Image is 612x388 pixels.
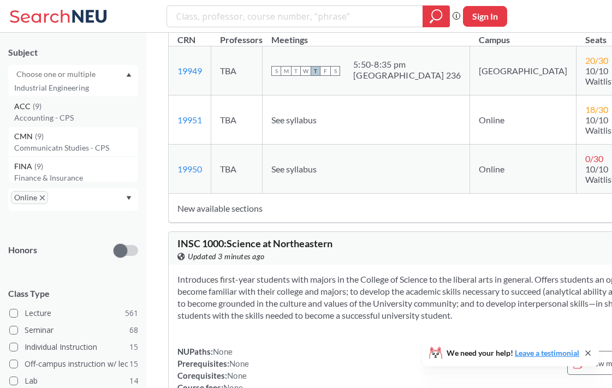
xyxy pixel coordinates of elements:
span: M [281,66,291,76]
label: Lab [9,374,138,388]
input: Choose one or multiple [11,68,103,81]
span: None [229,359,249,368]
span: 68 [129,324,138,336]
p: Industrial Engineering [14,82,138,93]
span: W [301,66,311,76]
p: Finance & Insurance [14,172,138,183]
svg: Dropdown arrow [126,196,132,200]
div: CRN [177,34,195,46]
span: 15 [129,341,138,353]
span: F [320,66,330,76]
span: ( 9 ) [35,132,44,141]
svg: magnifying glass [430,9,443,24]
p: Communicatn Studies - CPS [14,142,138,153]
td: Online [470,95,577,145]
span: Class Type [8,288,138,300]
th: Professors [211,23,263,46]
span: Updated 3 minutes ago [188,250,265,262]
span: INSC 1000 : Science at Northeastern [177,237,332,249]
div: OnlineX to remove pillDropdown arrow [8,188,138,211]
label: Off-campus instruction w/ lec [9,357,138,371]
p: Honors [8,244,37,256]
button: Sign In [463,6,507,27]
span: 15 [129,358,138,370]
span: T [291,66,301,76]
span: 14 [129,375,138,387]
span: S [271,66,281,76]
span: We need your help! [447,349,579,357]
td: Online [470,145,577,194]
a: 19950 [177,164,202,174]
td: [GEOGRAPHIC_DATA] [470,46,577,95]
th: Meetings [263,23,470,46]
span: 18 / 30 [585,104,608,115]
span: ACC [14,100,33,112]
span: 0 / 30 [585,153,603,164]
span: T [311,66,320,76]
span: CMN [14,130,35,142]
td: TBA [211,145,263,194]
span: None [213,347,233,356]
div: 5:50 - 8:35 pm [353,59,461,70]
span: ( 9 ) [34,162,43,171]
svg: Dropdown arrow [126,73,132,77]
td: TBA [211,95,263,145]
span: See syllabus [271,164,317,174]
span: 20 / 30 [585,55,608,65]
input: Class, professor, course number, "phrase" [175,7,415,26]
a: Leave a testimonial [515,348,579,357]
a: 19949 [177,65,202,76]
span: 561 [125,307,138,319]
label: Seminar [9,323,138,337]
span: See syllabus [271,115,317,125]
div: magnifying glass [423,5,450,27]
td: TBA [211,46,263,95]
div: [GEOGRAPHIC_DATA] 236 [353,70,461,81]
label: Lecture [9,306,138,320]
span: None [227,371,247,380]
span: ( 9 ) [33,102,41,111]
th: Campus [470,23,577,46]
span: OnlineX to remove pill [11,191,48,204]
a: 19951 [177,115,202,125]
span: S [330,66,340,76]
svg: X to remove pill [40,195,45,200]
label: Individual Instruction [9,340,138,354]
div: Subject [8,46,138,58]
span: FINA [14,160,34,172]
p: Accounting - CPS [14,112,138,123]
div: Dropdown arrowCivil & Environmental EngineerEECE(11)Electrical and Comp EngineerngMGT(11)Manageme... [8,65,138,83]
